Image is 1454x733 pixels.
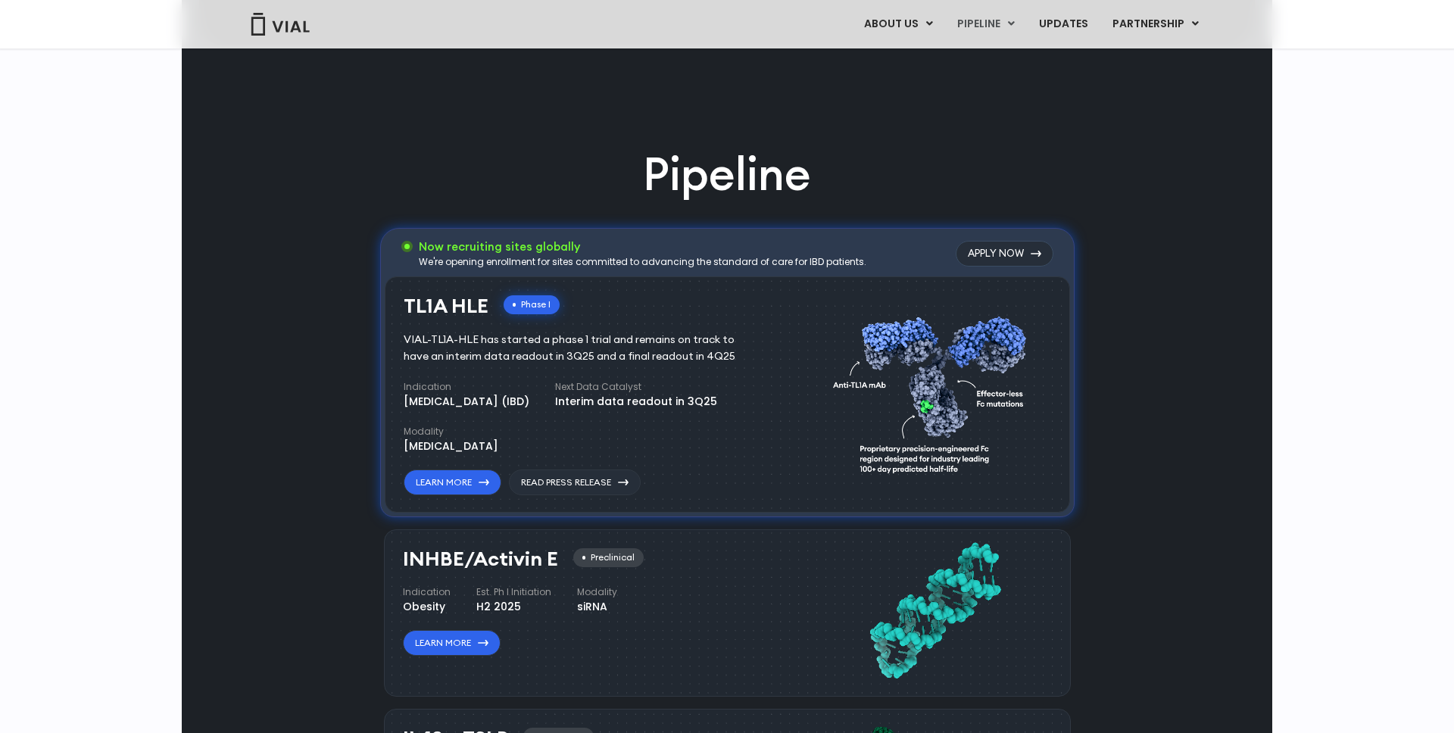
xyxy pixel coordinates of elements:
a: Read Press Release [509,469,641,495]
div: siRNA [577,599,617,615]
a: ABOUT USMenu Toggle [852,11,944,37]
h4: Next Data Catalyst [555,380,717,394]
a: PIPELINEMenu Toggle [945,11,1026,37]
h3: TL1A HLE [404,295,488,317]
h4: Est. Ph I Initiation [476,585,551,599]
div: We're opening enrollment for sites committed to advancing the standard of care for IBD patients. [419,255,866,269]
div: Phase I [504,295,560,314]
h4: Modality [404,425,498,438]
img: TL1A antibody diagram. [833,288,1036,496]
h4: Modality [577,585,617,599]
img: Vial Logo [250,13,310,36]
h4: Indication [403,585,451,599]
a: UPDATES [1027,11,1100,37]
div: H2 2025 [476,599,551,615]
h4: Indication [404,380,529,394]
a: Apply Now [956,241,1053,267]
div: [MEDICAL_DATA] [404,438,498,454]
div: [MEDICAL_DATA] (IBD) [404,394,529,410]
div: Preclinical [573,548,644,567]
div: Interim data readout in 3Q25 [555,394,717,410]
div: Obesity [403,599,451,615]
div: VIAL-TL1A-HLE has started a phase 1 trial and remains on track to have an interim data readout in... [404,332,757,365]
h2: Pipeline [643,143,811,205]
a: Learn More [403,630,501,656]
a: PARTNERSHIPMenu Toggle [1100,11,1211,37]
h3: INHBE/Activin E [403,548,558,570]
h3: Now recruiting sites globally [419,239,866,255]
a: Learn More [404,469,501,495]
